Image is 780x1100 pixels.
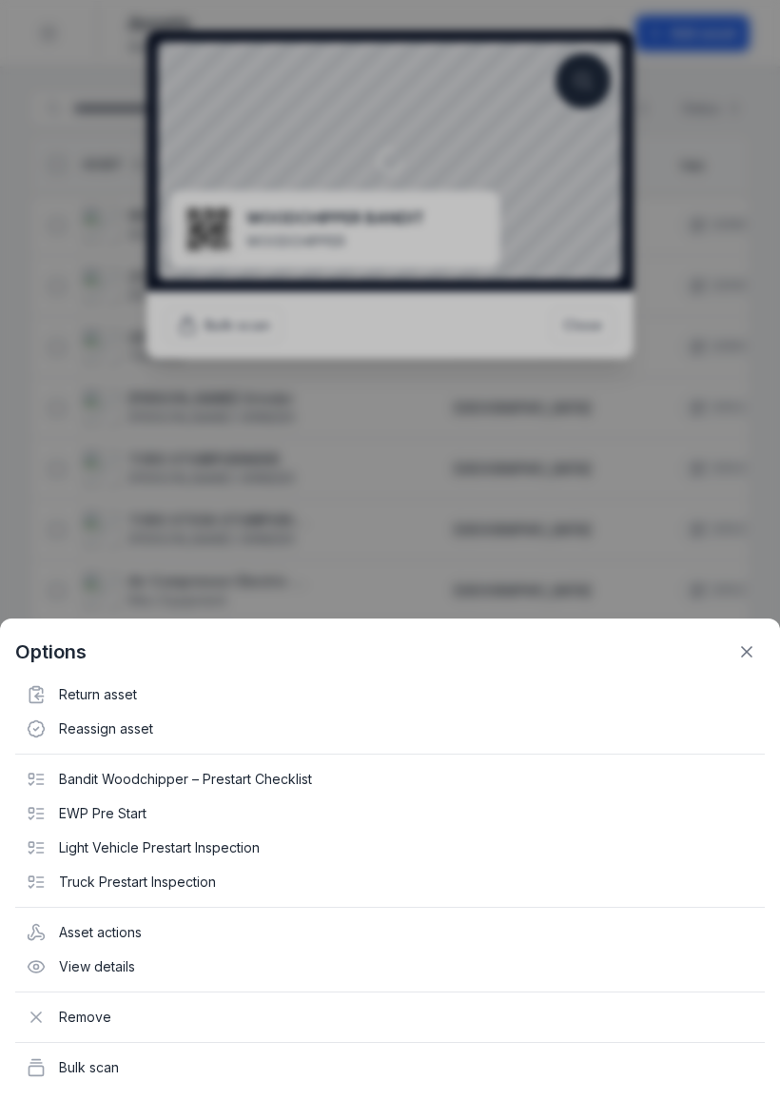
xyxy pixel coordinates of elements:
div: Truck Prestart Inspection [15,865,765,899]
strong: Options [15,638,87,665]
div: Light Vehicle Prestart Inspection [15,831,765,865]
div: Reassign asset [15,712,765,746]
div: Remove [15,1000,765,1034]
div: Return asset [15,678,765,712]
div: Bulk scan [15,1051,765,1085]
div: EWP Pre Start [15,796,765,831]
div: Bandit Woodchipper – Prestart Checklist [15,762,765,796]
div: View details [15,950,765,984]
div: Asset actions [15,915,765,950]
